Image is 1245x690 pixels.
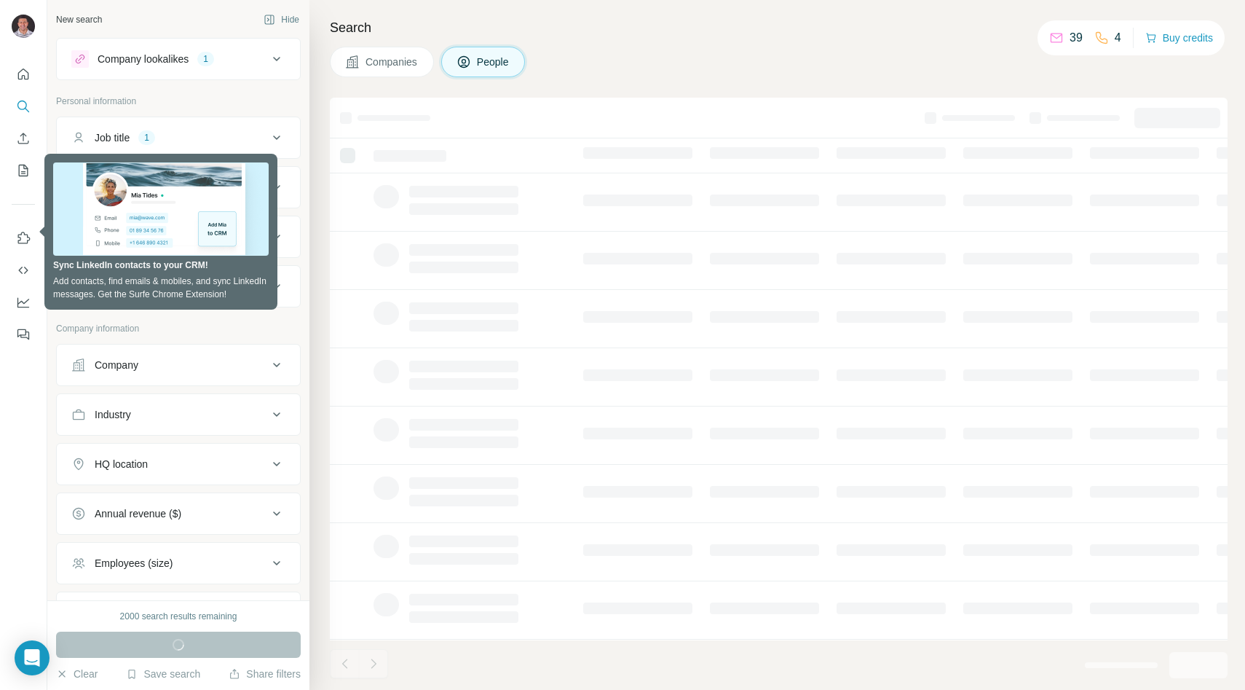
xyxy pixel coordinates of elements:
div: 1 [197,52,214,66]
button: Dashboard [12,289,35,315]
div: 2000 search results remaining [120,610,237,623]
button: Share filters [229,667,301,681]
div: New search [56,13,102,26]
button: Employees (size) [57,546,300,581]
button: My lists [12,157,35,184]
p: 39 [1070,29,1083,47]
button: HQ location [57,447,300,482]
img: Avatar [12,15,35,38]
div: Annual revenue ($) [95,506,181,521]
button: Buy credits [1145,28,1213,48]
button: Job title1 [57,120,300,155]
button: Use Surfe API [12,257,35,283]
div: Company lookalikes [98,52,189,66]
button: Enrich CSV [12,125,35,152]
div: Open Intercom Messenger [15,640,50,675]
span: Companies [365,55,419,69]
button: Annual revenue ($) [57,496,300,531]
div: HQ location [95,457,148,471]
div: Seniority [95,180,134,195]
div: Employees (size) [95,556,173,571]
p: 4 [1115,29,1121,47]
button: Company lookalikes1 [57,42,300,77]
button: Industry [57,397,300,432]
div: Job title [95,130,130,145]
h4: Search [330,17,1228,38]
button: Seniority [57,170,300,205]
div: 1 [138,131,155,144]
p: Company information [56,322,301,335]
button: Company [57,348,300,383]
div: Personal location [95,279,173,294]
p: Personal information [56,95,301,108]
button: Hide [253,9,309,31]
span: People [477,55,510,69]
button: Search [12,93,35,119]
button: Use Surfe on LinkedIn [12,225,35,251]
button: Feedback [12,321,35,348]
div: Company [95,358,138,372]
button: Technologies [57,595,300,630]
div: Department [95,230,148,244]
button: Personal location [57,269,300,304]
button: Quick start [12,61,35,87]
button: Save search [126,667,200,681]
button: Clear [56,667,98,681]
button: Department [57,219,300,254]
div: Industry [95,407,131,422]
